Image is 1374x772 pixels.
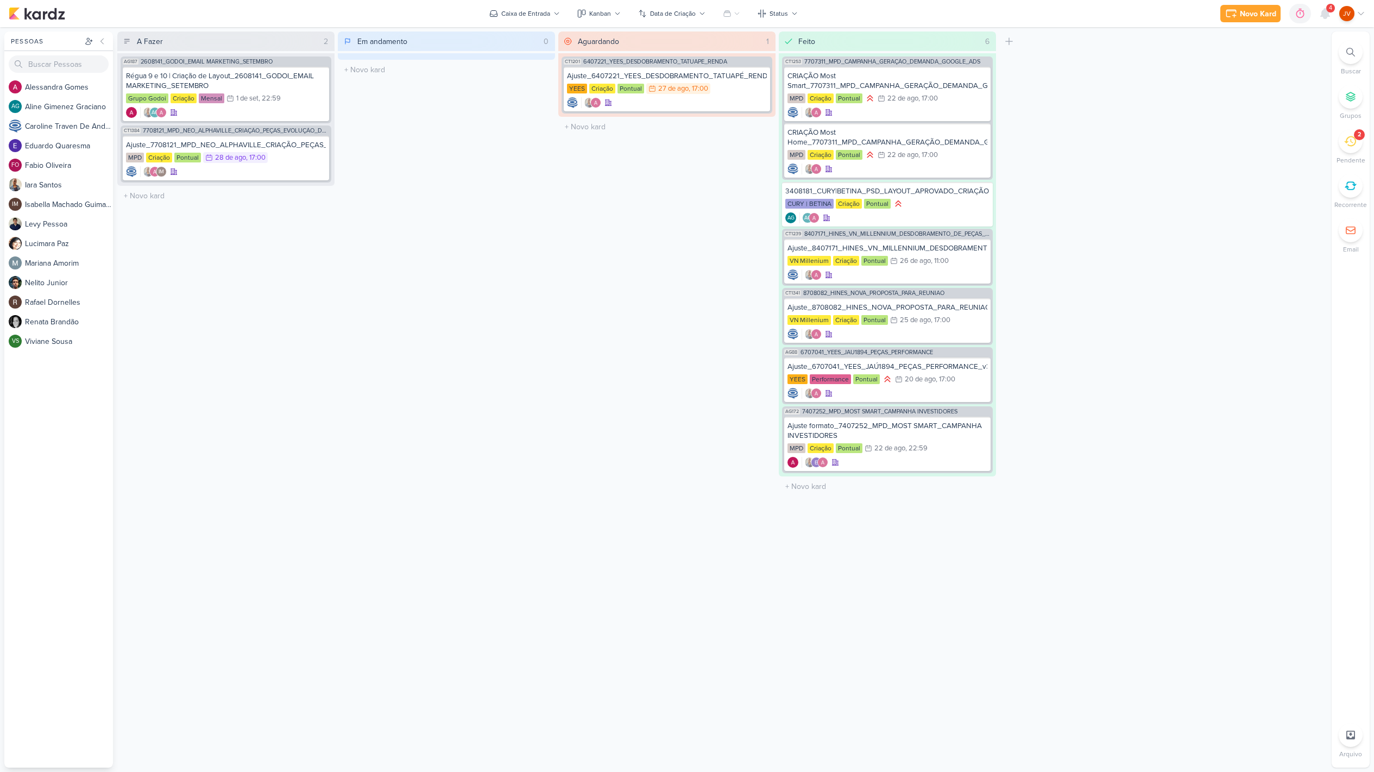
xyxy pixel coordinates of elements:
[567,84,587,93] div: YEES
[1329,4,1332,12] span: 4
[802,409,957,415] span: 7407252_MPD_MOST SMART_CAMPANHA INVESTIDORES
[808,443,834,453] div: Criação
[808,150,834,160] div: Criação
[1341,66,1361,76] p: Buscar
[25,277,113,288] div: N e l i t o J u n i o r
[785,186,989,196] div: 3408181_CURY|BETINA_PSD_LAYOUT_APROVADO_CRIAÇÃO
[199,93,224,103] div: Mensal
[804,231,991,237] span: 8407171_HINES_VN_MILLENNIUM_DESDOBRAMENTO_DE_PEÇAS_V1
[560,119,773,135] input: + Novo kard
[152,110,159,116] p: AG
[1340,111,1362,121] p: Grupos
[787,269,798,280] div: Criador(a): Caroline Traven De Andrade
[762,36,773,47] div: 1
[787,107,798,118] div: Criador(a): Caroline Traven De Andrade
[836,443,862,453] div: Pontual
[141,59,273,65] span: 2608141_GODOI_EMAIL MARKETING_SETEMBRO
[126,107,137,118] div: Criador(a): Alessandra Gomes
[1337,155,1365,165] p: Pendente
[9,120,22,133] img: Caroline Traven De Andrade
[787,329,798,340] div: Criador(a): Caroline Traven De Andrade
[9,100,22,113] div: Aline Gimenez Graciano
[1343,244,1359,254] p: Email
[802,457,828,468] div: Colaboradores: Iara Santos, Eduardo Quaresma, Alessandra Gomes
[126,153,144,162] div: MPD
[1240,8,1276,20] div: Novo Kard
[784,349,798,355] span: AG88
[140,107,167,118] div: Colaboradores: Iara Santos, Aline Gimenez Graciano, Alessandra Gomes
[981,36,994,47] div: 6
[787,315,831,325] div: VN Millenium
[149,166,160,177] img: Alessandra Gomes
[25,179,113,191] div: I a r a S a n t o s
[9,276,22,289] img: Nelito Junior
[787,374,808,384] div: YEES
[918,152,938,159] div: , 17:00
[787,216,795,221] p: AG
[787,269,798,280] img: Caroline Traven De Andrade
[811,269,822,280] img: Alessandra Gomes
[853,374,880,384] div: Pontual
[9,7,65,20] img: kardz.app
[787,303,987,312] div: Ajuste_8708082_HINES_NOVA_PROPOSTA_PARA_REUNIAO
[787,243,987,253] div: Ajuste_8407171_HINES_VN_MILLENNIUM_DESDOBRAMENTO_DE_PEÇAS_V3
[936,376,955,383] div: , 17:00
[1339,6,1354,21] div: Joney Viana
[9,159,22,172] div: Fabio Oliveira
[811,329,822,340] img: Alessandra Gomes
[9,335,22,348] div: Viviane Sousa
[617,84,644,93] div: Pontual
[804,329,815,340] img: Iara Santos
[804,216,811,221] p: AG
[784,231,802,237] span: CT1239
[143,166,154,177] img: Iara Santos
[787,388,798,399] div: Criador(a): Caroline Traven De Andrade
[9,237,22,250] img: Lucimara Paz
[804,107,815,118] img: Iara Santos
[784,59,802,65] span: CT1253
[123,128,141,134] span: CT1384
[539,36,553,47] div: 0
[861,315,888,325] div: Pontual
[804,59,980,65] span: 7707311_MPD_CAMPANHA_GERAÇÃO_DEMANDA_GOOGLE_ADS
[259,95,281,102] div: , 22:59
[9,139,22,152] img: Eduardo Quaresma
[9,178,22,191] img: Iara Santos
[12,338,19,344] p: VS
[126,71,326,91] div: Régua 9 e 10 | Criação de Layout_2608141_GODOI_EMAIL MARKETING_SETEMBRO
[25,199,113,210] div: I s a b e l l a M a c h a d o G u i m a r ã e s
[25,258,113,269] div: M a r i a n a A m o r i m
[340,62,553,78] input: + Novo kard
[25,140,113,152] div: E d u a r d o Q u a r e s m a
[905,376,936,383] div: 20 de ago
[787,443,805,453] div: MPD
[25,101,113,112] div: A l i n e G i m e n e z G r a c i a n o
[143,107,154,118] img: Iara Santos
[9,315,22,328] img: Renata Brandão
[809,212,820,223] img: Alessandra Gomes
[861,256,888,266] div: Pontual
[1343,9,1351,18] p: JV
[811,164,822,174] img: Alessandra Gomes
[887,152,918,159] div: 22 de ago
[583,59,727,65] span: 6407221_YEES_DESDOBRAMENTO_TATUAPÉ_RENDA
[567,97,578,108] img: Caroline Traven De Andrade
[689,85,708,92] div: , 17:00
[900,317,931,324] div: 25 de ago
[319,36,332,47] div: 2
[25,160,113,171] div: F a b i o O l i v e i r a
[804,164,815,174] img: Iara Santos
[887,95,918,102] div: 22 de ago
[9,55,109,73] input: Buscar Pessoas
[787,93,805,103] div: MPD
[802,269,822,280] div: Colaboradores: Iara Santos, Alessandra Gomes
[804,388,815,399] img: Iara Santos
[171,93,197,103] div: Criação
[564,59,581,65] span: CT1201
[787,71,987,91] div: CRIAÇÃO Most Smart_7707311_MPD_CAMPANHA_GERAÇÃO_DEMANDA_GOOGLE_ADS
[811,457,822,468] img: Eduardo Quaresma
[236,95,259,102] div: 1 de set
[1358,130,1361,139] div: 2
[25,218,113,230] div: L e v y P e s s o a
[567,97,578,108] div: Criador(a): Caroline Traven De Andrade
